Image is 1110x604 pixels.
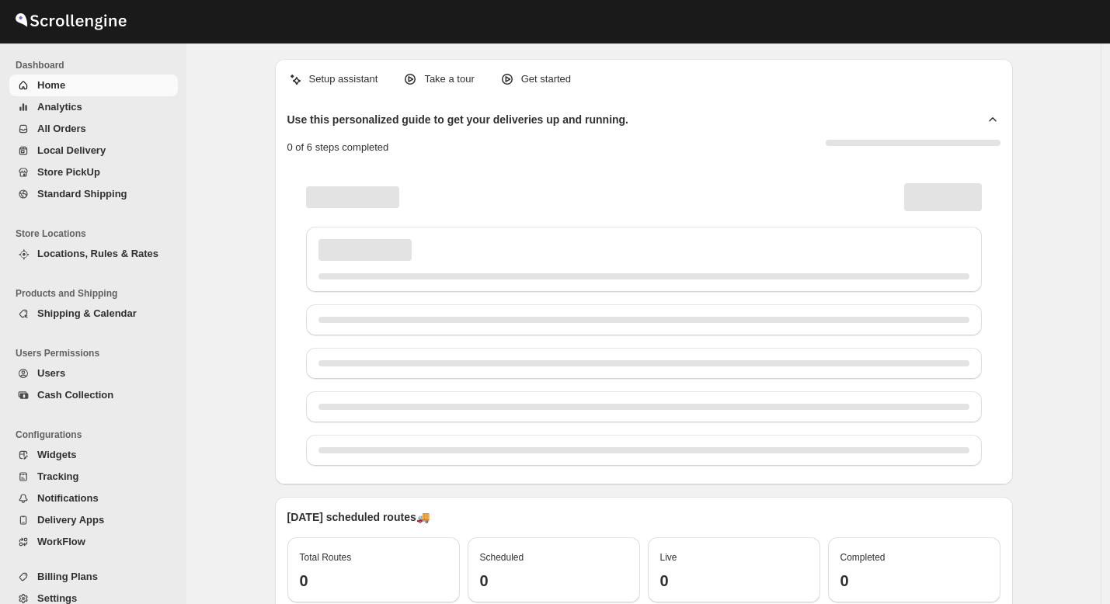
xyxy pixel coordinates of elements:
[9,384,178,406] button: Cash Collection
[309,71,378,87] p: Setup assistant
[9,488,178,509] button: Notifications
[9,466,178,488] button: Tracking
[37,248,158,259] span: Locations, Rules & Rates
[37,367,65,379] span: Users
[16,287,179,300] span: Products and Shipping
[37,492,99,504] span: Notifications
[300,552,352,563] span: Total Routes
[37,188,127,200] span: Standard Shipping
[37,470,78,482] span: Tracking
[16,227,179,240] span: Store Locations
[37,101,82,113] span: Analytics
[9,531,178,553] button: WorkFlow
[37,571,98,582] span: Billing Plans
[9,118,178,140] button: All Orders
[660,571,808,590] h3: 0
[37,123,86,134] span: All Orders
[9,243,178,265] button: Locations, Rules & Rates
[37,449,76,460] span: Widgets
[300,571,447,590] h3: 0
[37,389,113,401] span: Cash Collection
[37,166,100,178] span: Store PickUp
[9,75,178,96] button: Home
[480,571,628,590] h3: 0
[16,59,179,71] span: Dashboard
[37,536,85,547] span: WorkFlow
[480,552,524,563] span: Scheduled
[840,571,988,590] h3: 0
[37,144,106,156] span: Local Delivery
[9,566,178,588] button: Billing Plans
[9,444,178,466] button: Widgets
[37,79,65,91] span: Home
[9,96,178,118] button: Analytics
[9,363,178,384] button: Users
[9,509,178,531] button: Delivery Apps
[840,552,886,563] span: Completed
[287,509,1000,525] p: [DATE] scheduled routes 🚚
[424,71,474,87] p: Take a tour
[521,71,571,87] p: Get started
[37,592,77,604] span: Settings
[37,307,137,319] span: Shipping & Calendar
[287,140,389,155] p: 0 of 6 steps completed
[287,168,1000,472] div: Page loading
[9,303,178,325] button: Shipping & Calendar
[37,514,104,526] span: Delivery Apps
[16,429,179,441] span: Configurations
[660,552,677,563] span: Live
[287,112,629,127] h2: Use this personalized guide to get your deliveries up and running.
[16,347,179,359] span: Users Permissions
